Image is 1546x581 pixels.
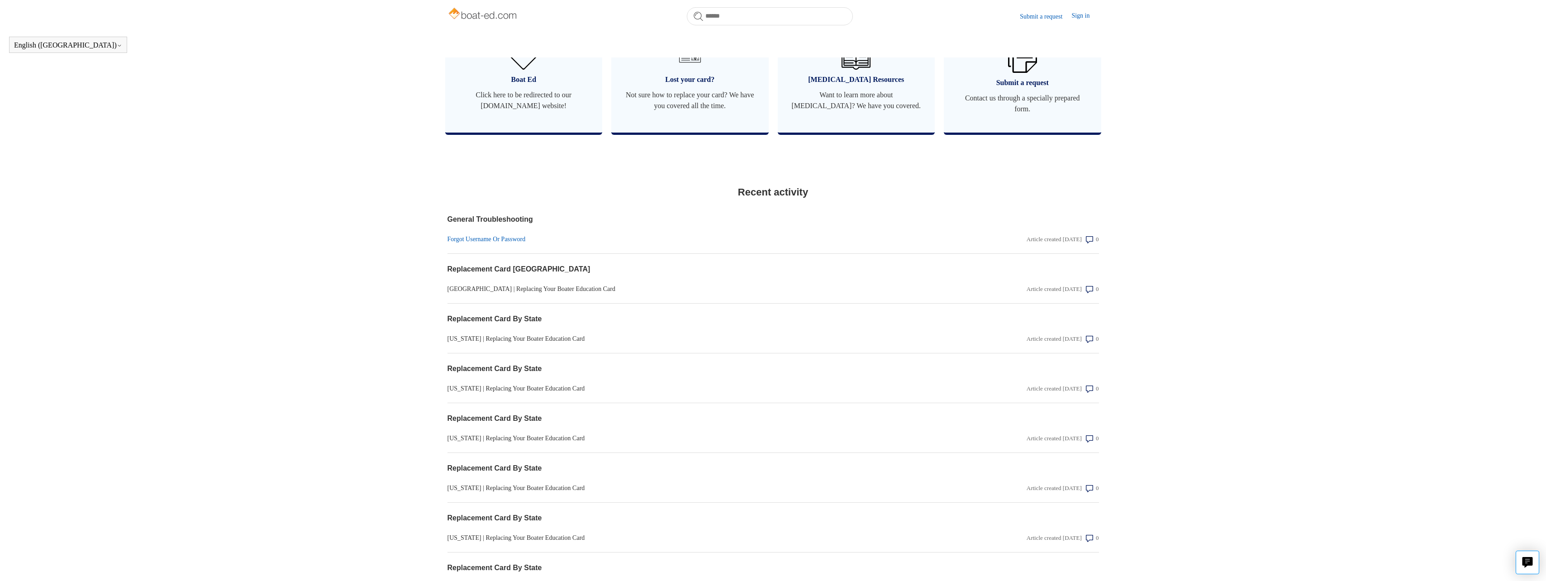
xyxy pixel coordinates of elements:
[1071,11,1099,22] a: Sign in
[447,513,904,524] a: Replacement Card By State
[957,93,1088,114] span: Contact us through a specially prepared form.
[611,20,769,133] a: Lost your card? Not sure how to replace your card? We have you covered all the time.
[447,214,904,225] a: General Troubleshooting
[625,90,755,111] span: Not sure how to replace your card? We have you covered all the time.
[1027,334,1082,343] div: Article created [DATE]
[447,314,904,324] a: Replacement Card By State
[447,413,904,424] a: Replacement Card By State
[447,185,1099,200] h2: Recent activity
[944,20,1101,133] a: Submit a request Contact us through a specially prepared form.
[791,90,922,111] span: Want to learn more about [MEDICAL_DATA]? We have you covered.
[14,41,122,49] button: English ([GEOGRAPHIC_DATA])
[1027,434,1082,443] div: Article created [DATE]
[447,384,904,393] a: [US_STATE] | Replacing Your Boater Education Card
[447,562,904,573] a: Replacement Card By State
[778,20,935,133] a: [MEDICAL_DATA] Resources Want to learn more about [MEDICAL_DATA]? We have you covered.
[687,7,853,25] input: Search
[1020,12,1071,21] a: Submit a request
[459,90,589,111] span: Click here to be redirected to our [DOMAIN_NAME] website!
[1027,484,1082,493] div: Article created [DATE]
[957,77,1088,88] span: Submit a request
[447,5,519,24] img: Boat-Ed Help Center home page
[447,234,904,244] a: Forgot Username Or Password
[1027,235,1082,244] div: Article created [DATE]
[1027,285,1082,294] div: Article created [DATE]
[447,334,904,343] a: [US_STATE] | Replacing Your Boater Education Card
[1027,384,1082,393] div: Article created [DATE]
[447,433,904,443] a: [US_STATE] | Replacing Your Boater Education Card
[1516,551,1539,574] button: Live chat
[791,74,922,85] span: [MEDICAL_DATA] Resources
[447,463,904,474] a: Replacement Card By State
[447,533,904,543] a: [US_STATE] | Replacing Your Boater Education Card
[1027,533,1082,543] div: Article created [DATE]
[459,74,589,85] span: Boat Ed
[625,74,755,85] span: Lost your card?
[447,483,904,493] a: [US_STATE] | Replacing Your Boater Education Card
[445,20,603,133] a: Boat Ed Click here to be redirected to our [DOMAIN_NAME] website!
[447,363,904,374] a: Replacement Card By State
[447,264,904,275] a: Replacement Card [GEOGRAPHIC_DATA]
[447,284,904,294] a: [GEOGRAPHIC_DATA] | Replacing Your Boater Education Card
